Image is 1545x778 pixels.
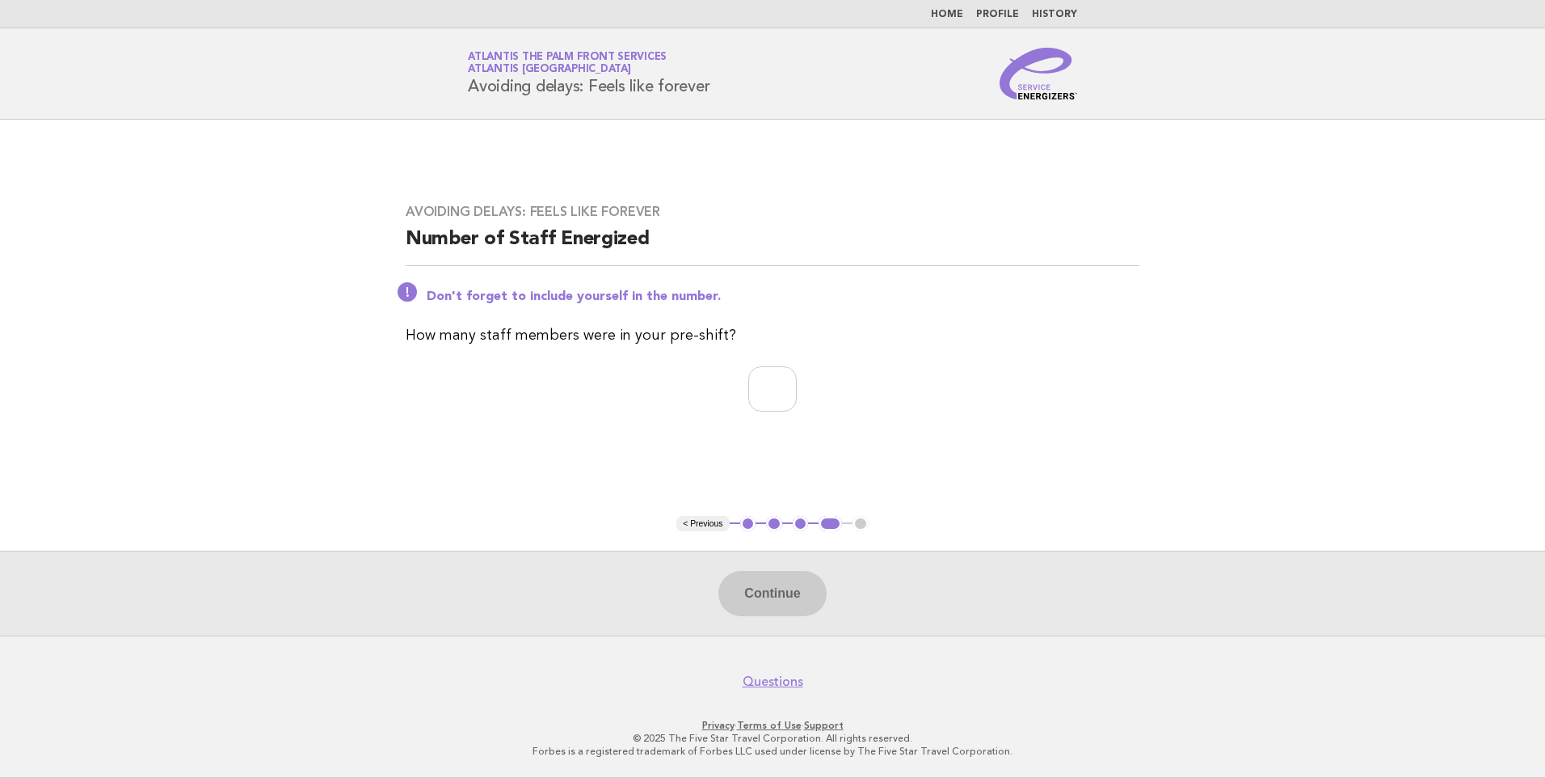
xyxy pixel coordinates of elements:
[278,745,1267,758] p: Forbes is a registered trademark of Forbes LLC used under license by The Five Star Travel Corpora...
[406,204,1139,220] h3: Avoiding delays: Feels like forever
[702,720,735,731] a: Privacy
[743,674,803,690] a: Questions
[676,516,729,532] button: < Previous
[931,10,963,19] a: Home
[819,516,842,532] button: 4
[468,52,667,74] a: Atlantis The Palm Front ServicesAtlantis [GEOGRAPHIC_DATA]
[740,516,756,532] button: 1
[804,720,844,731] a: Support
[278,719,1267,732] p: · ·
[278,732,1267,745] p: © 2025 The Five Star Travel Corporation. All rights reserved.
[468,65,631,75] span: Atlantis [GEOGRAPHIC_DATA]
[468,53,709,95] h1: Avoiding delays: Feels like forever
[406,226,1139,266] h2: Number of Staff Energized
[737,720,802,731] a: Terms of Use
[793,516,809,532] button: 3
[406,324,1139,347] p: How many staff members were in your pre-shift?
[976,10,1019,19] a: Profile
[766,516,782,532] button: 2
[1032,10,1077,19] a: History
[1000,48,1077,99] img: Service Energizers
[427,289,1139,305] p: Don't forget to include yourself in the number.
